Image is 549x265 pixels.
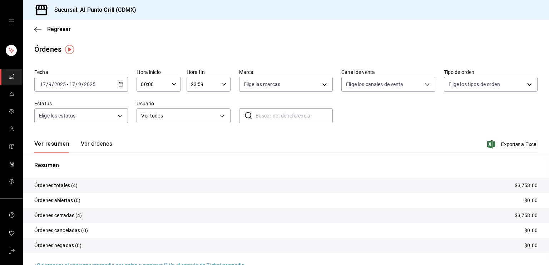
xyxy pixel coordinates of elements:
span: / [52,81,54,87]
button: Exportar a Excel [489,140,538,149]
span: Elige los estatus [39,112,75,119]
label: Tipo de orden [444,70,538,75]
span: Regresar [47,26,71,32]
label: Hora fin [187,70,231,75]
p: Órdenes negadas (0) [34,242,82,249]
div: Órdenes [34,44,61,55]
label: Usuario [137,101,230,106]
input: -- [40,81,46,87]
button: Ver resumen [34,140,69,152]
p: Órdenes abiertas (0) [34,197,81,204]
label: Canal de venta [341,70,435,75]
label: Marca [239,70,333,75]
button: open drawer [9,19,14,24]
label: Fecha [34,70,128,75]
span: / [81,81,84,87]
h3: Sucursal: Al Punto Grill (CDMX) [49,6,136,14]
p: Órdenes canceladas (0) [34,227,88,234]
input: -- [69,81,75,87]
p: Resumen [34,161,538,170]
input: -- [78,81,81,87]
label: Estatus [34,101,128,106]
span: Elige los canales de venta [346,81,403,88]
span: - [67,81,68,87]
img: Tooltip marker [65,45,74,54]
input: Buscar no. de referencia [256,109,333,123]
p: $0.00 [524,227,538,234]
button: Ver órdenes [81,140,112,152]
p: $0.00 [524,242,538,249]
input: ---- [54,81,66,87]
p: Órdenes cerradas (4) [34,212,82,219]
label: Hora inicio [137,70,180,75]
span: / [46,81,48,87]
p: $3,753.00 [515,212,538,219]
button: Regresar [34,26,71,32]
span: Ver todos [141,112,217,120]
p: Órdenes totales (4) [34,182,78,189]
span: / [75,81,78,87]
span: Elige las marcas [244,81,280,88]
p: $3,753.00 [515,182,538,189]
input: -- [48,81,52,87]
div: navigation tabs [34,140,112,152]
input: ---- [84,81,96,87]
p: $0.00 [524,197,538,204]
span: Elige los tipos de orden [449,81,500,88]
